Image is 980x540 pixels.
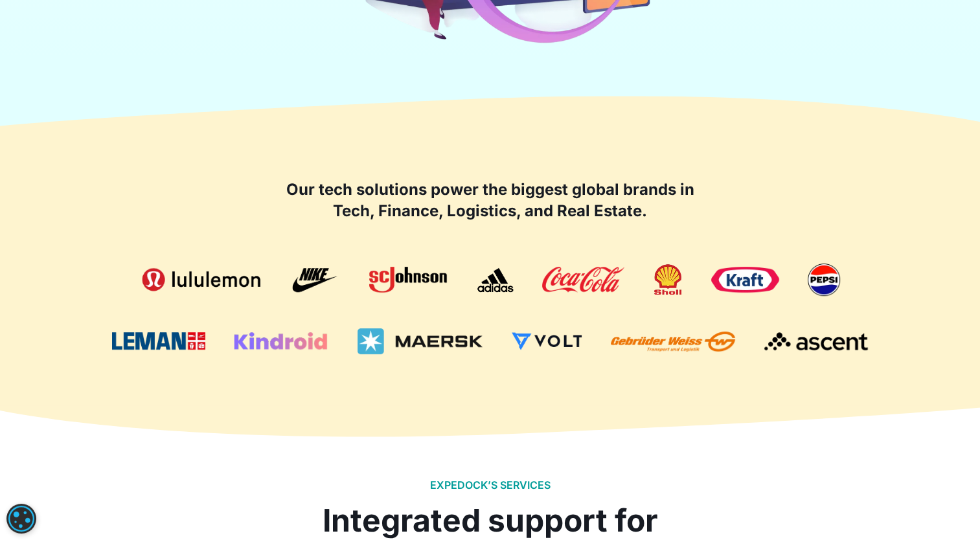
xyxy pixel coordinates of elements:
img: Kindroid Logo [234,332,328,350]
img: Lululemon Logo [140,267,263,293]
img: adidas logo [476,267,514,293]
h2: EXPEDOCK’S SERVICES [429,479,550,491]
img: Gebruder Weiss Logo [611,332,736,352]
img: Pepsi Logo [808,264,840,296]
img: Leman Logo [112,332,205,350]
img: Ascent Logo [764,332,868,352]
iframe: Chat Widget [764,400,980,540]
h2: Our tech solutions power the biggest global brands in Tech, Finance, Logistics, and Real Estate. [277,179,704,222]
img: Maersk Logo [358,328,483,354]
img: nike logo [292,267,340,293]
img: Kraft Logo [711,267,779,293]
img: Volt Logo [512,332,582,350]
img: Coca-Cola Logo [542,267,624,293]
img: SC Johnson Logo [369,267,447,293]
img: Shell Logo [653,264,682,296]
